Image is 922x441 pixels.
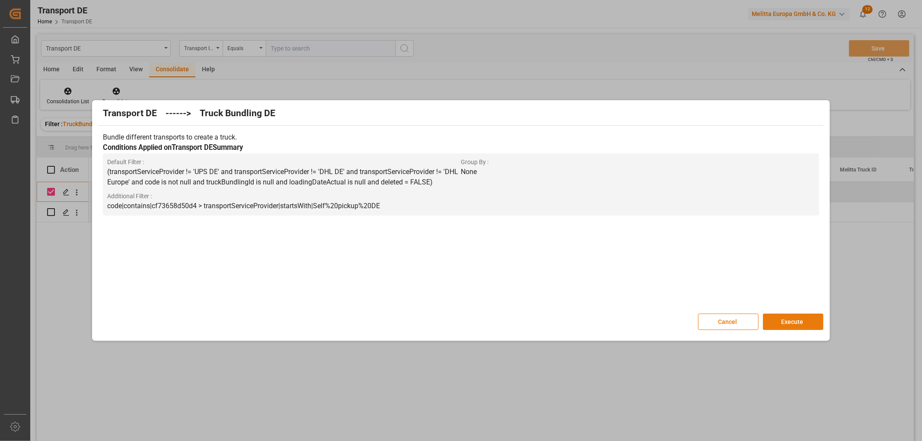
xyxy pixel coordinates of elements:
h2: ------> [166,107,191,121]
p: None [461,167,814,177]
p: code|contains|cf73658d50d4 > transportServiceProvider|startsWith|Self%20pickup%20DE [107,201,461,211]
h3: Conditions Applied on Transport DE Summary [103,143,819,153]
span: Additional Filter : [107,192,461,201]
h2: Transport DE [103,107,157,121]
p: Bundle different transports to create a truck. [103,132,819,143]
h2: Truck Bundling DE [200,107,275,121]
button: Cancel [698,314,759,330]
button: Execute [763,314,823,330]
span: Default Filter : [107,158,461,167]
span: Group By : [461,158,814,167]
p: (transportServiceProvider != 'UPS DE' and transportServiceProvider != 'DHL DE' and transportServi... [107,167,461,187]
